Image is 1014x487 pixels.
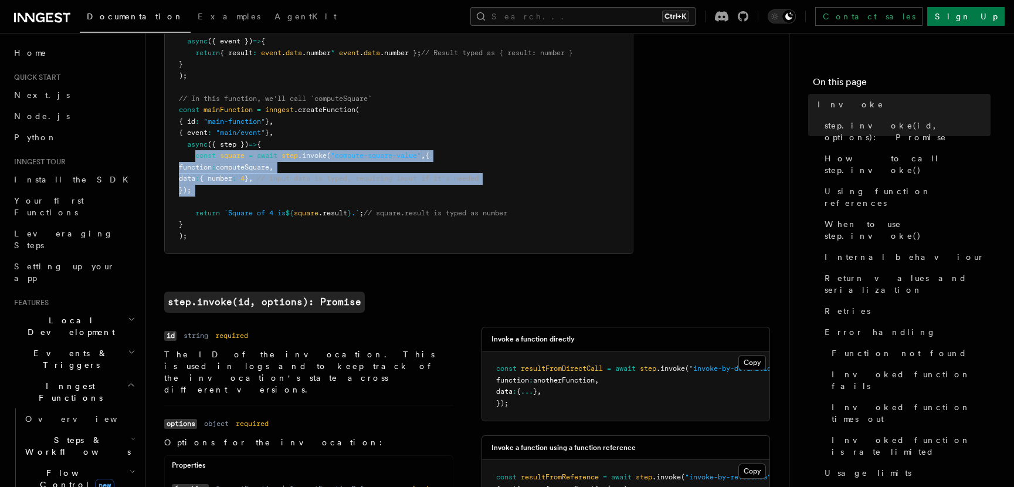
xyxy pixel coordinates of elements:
span: => [253,37,261,45]
span: step [636,473,652,481]
a: Setting up your app [9,256,138,289]
kbd: Ctrl+K [662,11,689,22]
span: }); [496,399,508,407]
span: Examples [198,12,260,21]
a: Function not found [827,343,991,364]
span: resultFromDirectCall [521,364,603,373]
dd: object [204,419,229,428]
a: Invoked function times out [827,397,991,429]
a: Contact sales [815,7,923,26]
dd: required [215,331,248,340]
a: Retries [820,300,991,322]
button: Copy [738,355,766,370]
span: AgentKit [274,12,337,21]
span: "main/event" [216,128,265,137]
button: Copy [738,464,766,479]
span: : [513,387,517,395]
span: Usage limits [825,467,911,479]
span: Steps & Workflows [21,434,131,458]
a: Internal behaviour [820,246,991,268]
span: // In this function, we'll call `computeSquare` [179,94,372,103]
span: : [208,26,212,34]
span: } [533,387,537,395]
span: "compute-square-value" [331,151,421,160]
span: ( [327,151,331,160]
span: .result [318,209,347,217]
h4: On this page [813,75,991,94]
a: Leveraging Steps [9,223,138,256]
span: step [282,151,298,160]
span: , [269,163,273,171]
button: Toggle dark mode [768,9,796,23]
span: Quick start [9,73,60,82]
a: step.invoke(id, options): Promise [820,115,991,148]
button: Steps & Workflows [21,429,138,462]
span: data [364,49,380,57]
span: .number }; [380,49,421,57]
span: Using function references [825,185,991,209]
a: Usage limits [820,462,991,483]
a: Invoked function fails [827,364,991,397]
h3: Invoke a function directly [491,334,575,344]
span: How to call step.invoke() [825,153,991,176]
span: const [496,473,517,481]
span: { result [220,49,253,57]
span: { [425,151,429,160]
a: When to use step.invoke() [820,214,991,246]
span: ({ event }) [208,37,253,45]
a: Next.js [9,84,138,106]
p: Options for the invocation: [164,437,453,448]
span: . [360,49,364,57]
span: } [265,128,269,137]
span: When to use step.invoke() [825,218,991,242]
span: Setting up your app [14,262,115,283]
span: ( [685,364,689,373]
span: step.invoke(id, options): Promise [825,120,991,143]
dd: required [236,419,269,428]
span: Retries [825,305,870,317]
span: ; [360,209,364,217]
span: { event [179,128,208,137]
span: async [187,140,208,148]
a: Using function references [820,181,991,214]
span: function [496,376,529,384]
span: Home [14,47,47,59]
span: Overview [25,414,146,424]
a: Overview [21,408,138,429]
span: Invoked function times out [832,401,991,425]
span: 4 [240,174,245,182]
a: Node.js [9,106,138,127]
span: inngest [265,106,294,114]
a: Documentation [80,4,191,33]
span: return [195,209,220,217]
span: ); [179,72,187,80]
span: , [294,26,298,34]
span: { [517,387,521,395]
span: data [286,49,302,57]
span: event [339,49,360,57]
span: : [195,117,199,126]
a: Python [9,127,138,148]
span: = [249,151,253,160]
span: data [496,387,513,395]
div: Properties [165,461,453,475]
button: Local Development [9,310,138,343]
span: : [212,163,216,171]
span: const [496,364,517,373]
span: { event [179,26,208,34]
span: Node.js [14,111,70,121]
span: Invoked function is rate limited [832,434,991,458]
span: { [261,37,265,45]
span: } [265,117,269,126]
span: Documentation [87,12,184,21]
span: , [595,376,599,384]
span: : [253,49,257,57]
span: mainFunction [204,106,253,114]
span: : [232,174,236,182]
span: . [282,49,286,57]
span: : [208,128,212,137]
span: computeSquare [216,163,269,171]
a: Your first Functions [9,190,138,223]
span: .invoke [656,364,685,373]
span: resultFromReference [521,473,599,481]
